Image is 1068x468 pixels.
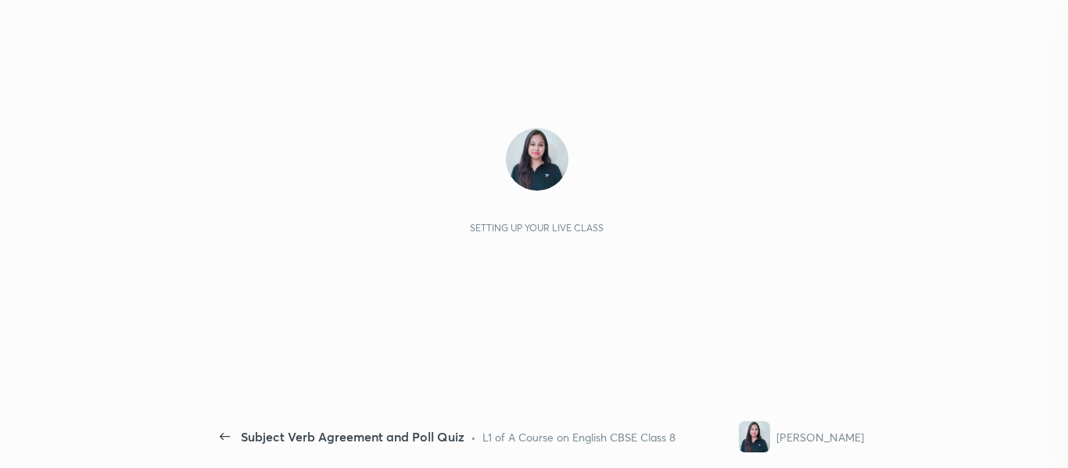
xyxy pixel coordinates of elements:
[506,128,568,191] img: bc23ce5f7f1543619419aa876099508b.jpg
[471,429,476,445] div: •
[470,222,604,234] div: Setting up your live class
[482,429,676,445] div: L1 of A Course on English CBSE Class 8
[776,429,864,445] div: [PERSON_NAME]
[241,427,464,446] div: Subject Verb Agreement and Poll Quiz
[739,421,770,452] img: bc23ce5f7f1543619419aa876099508b.jpg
